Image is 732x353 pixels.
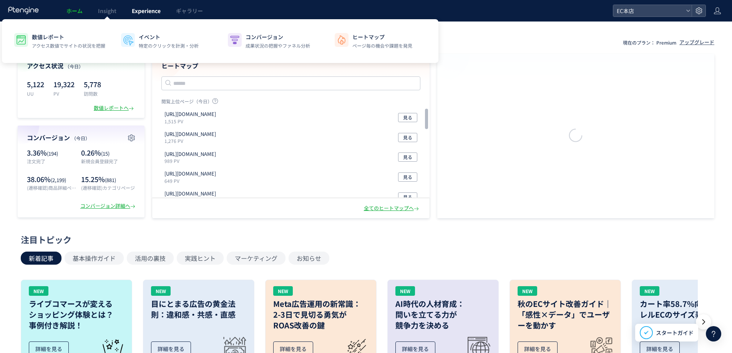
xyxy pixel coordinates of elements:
p: 新規会員登録完了 [81,158,135,164]
p: https://etvos.com/shop/default.aspx [164,111,216,118]
div: 数値レポートへ [94,104,135,112]
h3: 目にとまる広告の黄金法則：違和感・共感・直感 [151,298,246,320]
h3: 秋のECサイト改善ガイド｜「感性×データ」でユーザーを動かす [518,298,613,331]
p: 632 PV [164,197,219,204]
p: (遷移確認)カテゴリページ [81,184,135,191]
p: 数値レポート [32,33,105,41]
span: ホーム [66,7,83,15]
p: 989 PV [164,157,219,164]
h4: ヒートマップ [161,61,420,70]
span: （今日） [71,135,90,141]
span: (881) [105,176,116,184]
h3: Meta広告運用の新常識： 2-3日で見切る勇気が ROAS改善の鍵 [273,298,368,331]
span: 見る [403,152,412,162]
div: NEW [273,286,293,296]
div: NEW [151,286,171,296]
div: NEW [29,286,48,296]
button: 見る [398,152,417,162]
p: (遷移確認)商品詳細ページ [27,184,77,191]
span: Insight [98,7,116,15]
div: NEW [395,286,415,296]
span: 見る [403,113,412,122]
p: 5,778 [84,78,101,90]
p: 閲覧上位ページ（今日） [161,98,420,108]
h3: AI時代の人材育成： 問いを立てる力が 競争力を決める [395,298,491,331]
p: コンバージョン [246,33,310,41]
p: 注文完了 [27,158,77,164]
div: NEW [640,286,659,296]
p: 成果状況の把握やファネル分析 [246,42,310,49]
p: 15.25% [81,174,135,184]
button: 見る [398,133,417,142]
div: アップグレード [679,39,714,46]
span: スタートガイド [656,329,694,337]
p: イベント [139,33,199,41]
p: https://etvos.com/shop/cart/cart.aspx [164,190,216,197]
span: 見る [403,192,412,202]
button: マーケティング [227,252,285,265]
span: Experience [132,7,161,15]
span: ギャラリー [176,7,203,15]
div: NEW [518,286,537,296]
button: 新着記事 [21,252,61,265]
p: 1,276 PV [164,138,219,144]
div: コンバージョン詳細へ [80,202,137,210]
p: 現在のプラン： Premium [623,39,676,46]
p: 5,122 [27,78,44,90]
p: 訪問数 [84,90,101,97]
p: 1,515 PV [164,118,219,124]
p: https://etvos.com/shop/customer/menu.aspx [164,131,216,138]
button: 見る [398,192,417,202]
p: PV [53,90,75,97]
span: (2,199) [51,176,66,184]
p: 特定のクリックを計測・分析 [139,42,199,49]
p: 649 PV [164,177,219,184]
h4: アクセス状況 [27,61,135,70]
button: 活用の裏技 [127,252,174,265]
h3: ライブコマースが変える ショッピング体験とは？ 事例付き解説！ [29,298,124,331]
p: https://etvos.com/shop/lp/make_perfectkit_standard.aspx [164,170,216,177]
span: 見る [403,133,412,142]
span: EC本店 [614,5,683,17]
p: 19,322 [53,78,75,90]
p: ヒートマップ [352,33,412,41]
span: （今日） [65,63,83,70]
span: 見る [403,172,412,182]
div: 注目トピック [21,234,707,245]
button: 基本操作ガイド [65,252,124,265]
p: アクセス数値でサイトの状況を把握 [32,42,105,49]
button: お知らせ [289,252,329,265]
h4: コンバージョン [27,133,135,142]
button: 見る [398,172,417,182]
button: 実践ヒント [177,252,224,265]
span: (194) [47,150,58,157]
span: (15) [101,150,110,157]
button: 見る [398,113,417,122]
p: https://etvos.com/lusciousskin [164,151,216,158]
p: UU [27,90,44,97]
p: 38.06% [27,174,77,184]
p: ページ毎の機会や課題を発見 [352,42,412,49]
div: 全てのヒートマップへ [364,205,420,212]
p: 0.26% [81,148,135,158]
p: 3.36% [27,148,77,158]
